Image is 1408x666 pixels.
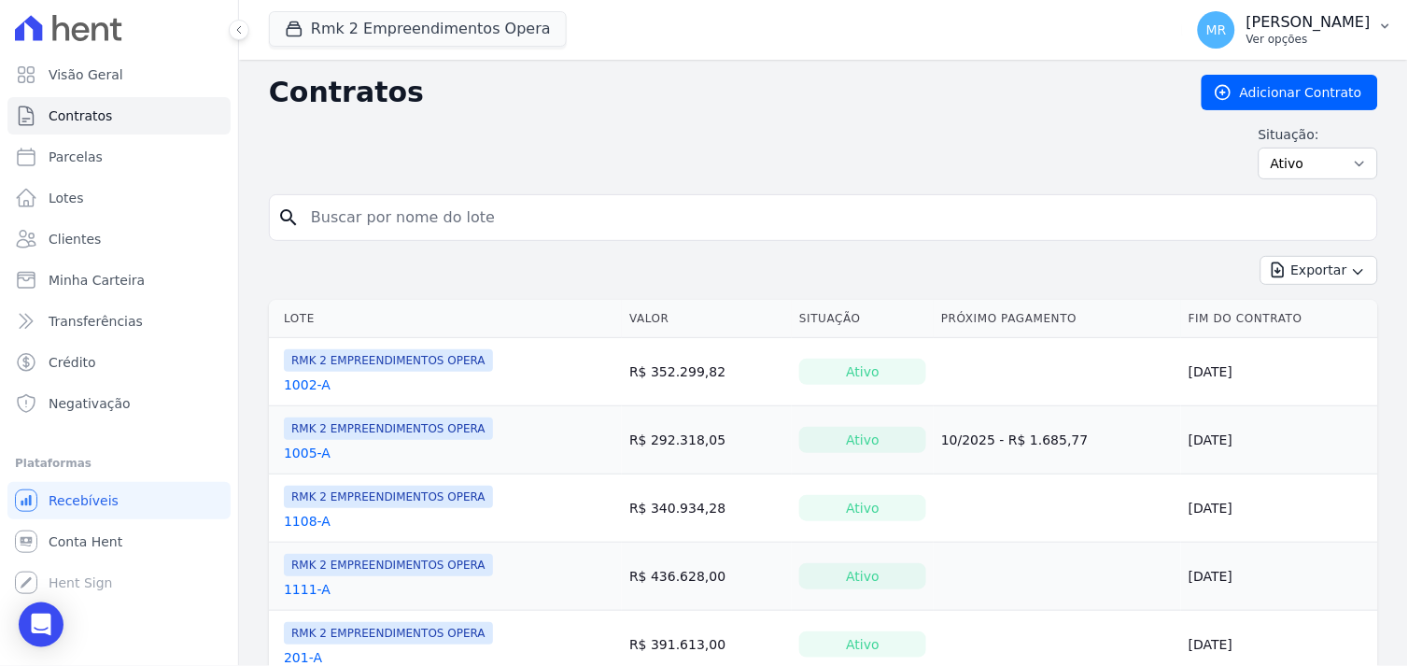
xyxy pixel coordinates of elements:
th: Situação [792,300,934,338]
a: 1108-A [284,512,331,531]
span: Lotes [49,189,84,207]
td: R$ 292.318,05 [622,406,792,475]
span: RMK 2 EMPREENDIMENTOS OPERA [284,349,493,372]
div: Ativo [799,427,926,453]
h2: Contratos [269,76,1172,109]
th: Valor [622,300,792,338]
span: Visão Geral [49,65,123,84]
span: Clientes [49,230,101,248]
div: Ativo [799,495,926,521]
div: Open Intercom Messenger [19,602,63,647]
span: RMK 2 EMPREENDIMENTOS OPERA [284,622,493,645]
span: Minha Carteira [49,271,145,290]
div: Ativo [799,563,926,589]
a: 1002-A [284,376,331,394]
i: search [277,206,300,229]
a: Visão Geral [7,56,231,93]
th: Lote [269,300,622,338]
button: Exportar [1260,256,1378,285]
span: RMK 2 EMPREENDIMENTOS OPERA [284,418,493,440]
button: Rmk 2 Empreendimentos Opera [269,11,567,47]
td: R$ 340.934,28 [622,475,792,543]
a: Parcelas [7,138,231,176]
span: RMK 2 EMPREENDIMENTOS OPERA [284,486,493,508]
div: Ativo [799,631,926,658]
td: R$ 352.299,82 [622,338,792,406]
td: R$ 436.628,00 [622,543,792,611]
a: Lotes [7,179,231,217]
a: Crédito [7,344,231,381]
a: Negativação [7,385,231,422]
span: Contratos [49,106,112,125]
a: Contratos [7,97,231,135]
p: [PERSON_NAME] [1246,13,1371,32]
a: Conta Hent [7,523,231,560]
a: Recebíveis [7,482,231,519]
button: MR [PERSON_NAME] Ver opções [1183,4,1408,56]
p: Ver opções [1246,32,1371,47]
td: [DATE] [1181,543,1378,611]
th: Próximo Pagamento [934,300,1181,338]
td: [DATE] [1181,338,1378,406]
a: Transferências [7,303,231,340]
span: Conta Hent [49,532,122,551]
td: [DATE] [1181,406,1378,475]
a: Minha Carteira [7,262,231,299]
a: 1005-A [284,444,331,462]
input: Buscar por nome do lote [300,199,1370,236]
a: 10/2025 - R$ 1.685,77 [941,432,1089,447]
span: Transferências [49,312,143,331]
a: Adicionar Contrato [1202,75,1378,110]
div: Ativo [799,359,926,385]
a: Clientes [7,220,231,258]
span: Crédito [49,353,96,372]
span: Negativação [49,394,131,413]
span: MR [1206,23,1227,36]
td: [DATE] [1181,475,1378,543]
th: Fim do Contrato [1181,300,1378,338]
span: RMK 2 EMPREENDIMENTOS OPERA [284,554,493,576]
span: Parcelas [49,148,103,166]
div: Plataformas [15,452,223,475]
a: 1111-A [284,580,331,599]
label: Situação: [1259,125,1378,144]
span: Recebíveis [49,491,119,510]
